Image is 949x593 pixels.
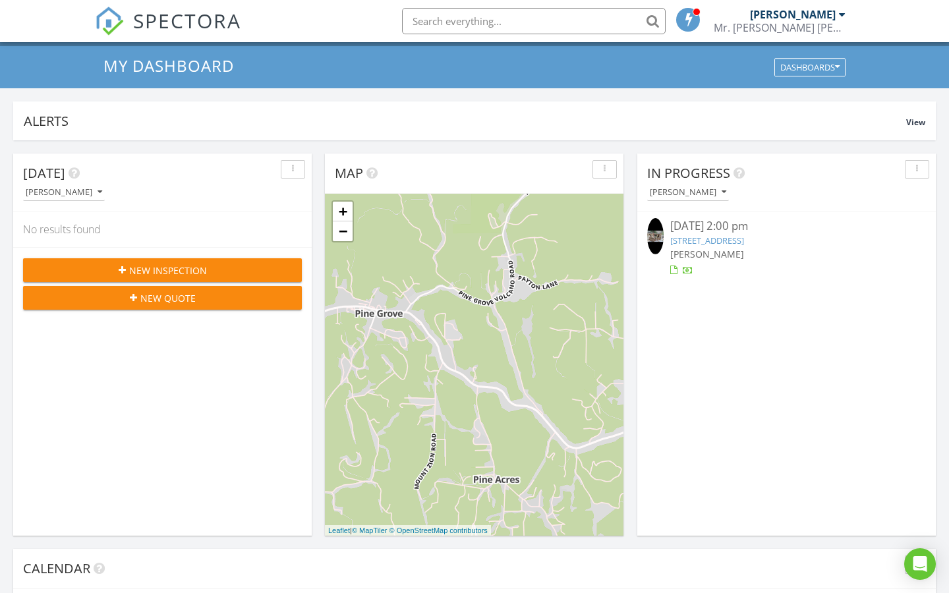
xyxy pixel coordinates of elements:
[23,559,90,577] span: Calendar
[333,202,353,221] a: Zoom in
[647,218,926,277] a: [DATE] 2:00 pm [STREET_ADDRESS] [PERSON_NAME]
[647,218,664,254] img: 9346867%2Freports%2F657cefb7-7dc3-41cf-b75c-7df4422fc395%2Fcover_photos%2F8LZlJbYHbq3VQgwc8lC6%2F...
[780,63,840,72] div: Dashboards
[670,235,744,246] a: [STREET_ADDRESS]
[333,221,353,241] a: Zoom out
[647,164,730,182] span: In Progress
[325,525,491,536] div: |
[328,526,350,534] a: Leaflet
[906,117,925,128] span: View
[140,291,196,305] span: New Quote
[13,212,312,247] div: No results found
[389,526,488,534] a: © OpenStreetMap contributors
[95,7,124,36] img: The Best Home Inspection Software - Spectora
[23,164,65,182] span: [DATE]
[335,164,363,182] span: Map
[103,55,234,76] span: My Dashboard
[129,264,207,277] span: New Inspection
[23,184,105,202] button: [PERSON_NAME]
[402,8,666,34] input: Search everything...
[95,18,241,45] a: SPECTORA
[352,526,388,534] a: © MapTiler
[714,21,846,34] div: Mr. Timothy John Donovan
[650,188,726,197] div: [PERSON_NAME]
[23,258,302,282] button: New Inspection
[647,184,729,202] button: [PERSON_NAME]
[24,112,906,130] div: Alerts
[26,188,102,197] div: [PERSON_NAME]
[750,8,836,21] div: [PERSON_NAME]
[904,548,936,580] div: Open Intercom Messenger
[133,7,241,34] span: SPECTORA
[774,58,846,76] button: Dashboards
[670,218,903,235] div: [DATE] 2:00 pm
[670,248,744,260] span: [PERSON_NAME]
[23,286,302,310] button: New Quote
